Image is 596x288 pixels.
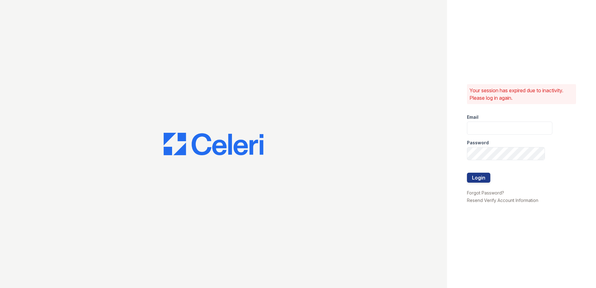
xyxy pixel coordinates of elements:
[469,87,574,102] p: Your session has expired due to inactivity. Please log in again.
[164,133,263,155] img: CE_Logo_Blue-a8612792a0a2168367f1c8372b55b34899dd931a85d93a1a3d3e32e68fde9ad4.png
[467,140,489,146] label: Password
[467,198,538,203] a: Resend Verify Account Information
[467,173,490,183] button: Login
[467,114,478,120] label: Email
[467,190,504,195] a: Forgot Password?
